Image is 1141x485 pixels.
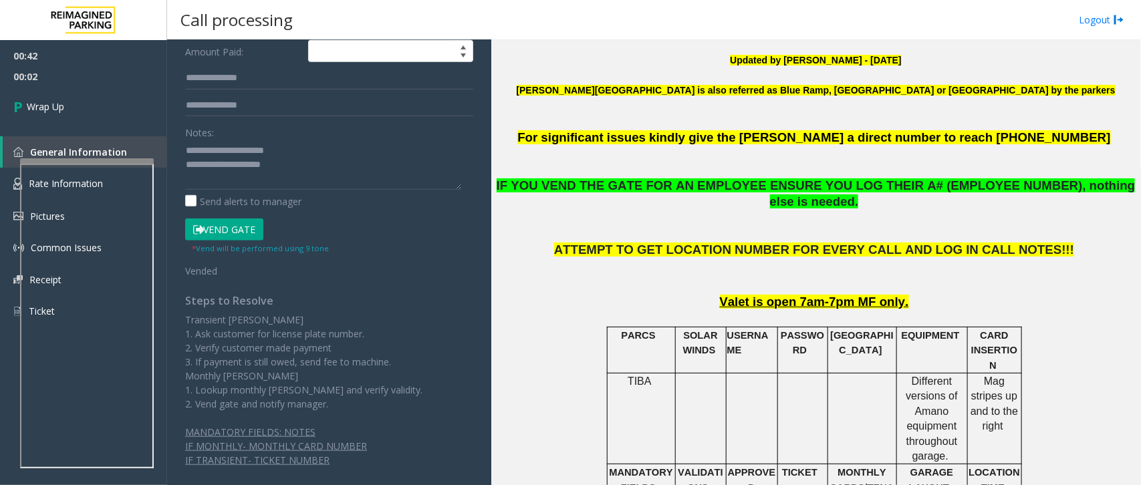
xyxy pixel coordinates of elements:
[13,242,24,253] img: 'icon'
[781,330,824,355] span: PASSWORD
[454,51,473,62] span: Decrease value
[185,313,473,411] p: Transient [PERSON_NAME] 1. Ask customer for license plate number. 2. Verify customer made payment...
[971,375,1018,432] span: Mag stripes up and to the right
[185,265,217,277] span: Vended
[13,178,22,190] img: 'icon'
[185,426,315,438] span: MANDATORY FIELDS: NOTES
[182,40,305,63] label: Amount Paid:
[517,85,1116,96] b: [PERSON_NAME][GEOGRAPHIC_DATA] is also referred as Blue Ramp, [GEOGRAPHIC_DATA] or [GEOGRAPHIC_DA...
[855,194,858,208] span: .
[27,100,64,114] span: Wrap Up
[185,440,367,452] span: IF MONTHLY- MONTHLY CARD NUMBER
[554,242,1074,257] span: ATTEMPT TO GET LOCATION NUMBER FOR EVERY CALL AND LOG IN CALL NOTES!!!
[621,330,655,341] span: PARCS
[730,55,901,65] font: Updated by [PERSON_NAME] - [DATE]
[727,330,769,355] span: USERNAME
[683,330,718,355] span: SOLAR WINDS
[185,454,330,466] span: IF TRANSIENT- TICKET NUMBER
[628,375,652,387] span: TIBA
[13,275,23,284] img: 'icon'
[192,243,329,253] small: Vend will be performed using 9 tone
[497,178,1136,209] span: IF YOU VEND THE GATE FOR AN EMPLOYEE ENSURE YOU LOG THEIR A# (EMPLOYEE NUMBER), nothing else is n...
[454,41,473,51] span: Increase value
[906,375,957,462] span: Different versions of Amano equipment throughout garage
[902,330,960,341] span: EQUIPMENT
[971,330,1017,371] span: CARD INSERTION
[782,467,817,478] span: TICKET
[185,218,263,241] button: Vend Gate
[3,136,167,168] a: General Information
[13,147,23,157] img: 'icon'
[185,194,301,208] label: Send alerts to manager
[1114,13,1124,27] img: logout
[946,450,948,462] span: .
[30,146,127,158] span: General Information
[185,295,473,307] h4: Steps to Resolve
[13,305,22,317] img: 'icon'
[1079,13,1124,27] a: Logout
[174,3,299,36] h3: Call processing
[185,121,214,140] label: Notes:
[517,130,1110,144] span: For significant issues kindly give the [PERSON_NAME] a direct number to reach [PHONE_NUMBER]
[13,212,23,220] img: 'icon'
[720,295,909,309] span: Valet is open 7am-7pm MF only.
[830,330,893,355] span: [GEOGRAPHIC_DATA]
